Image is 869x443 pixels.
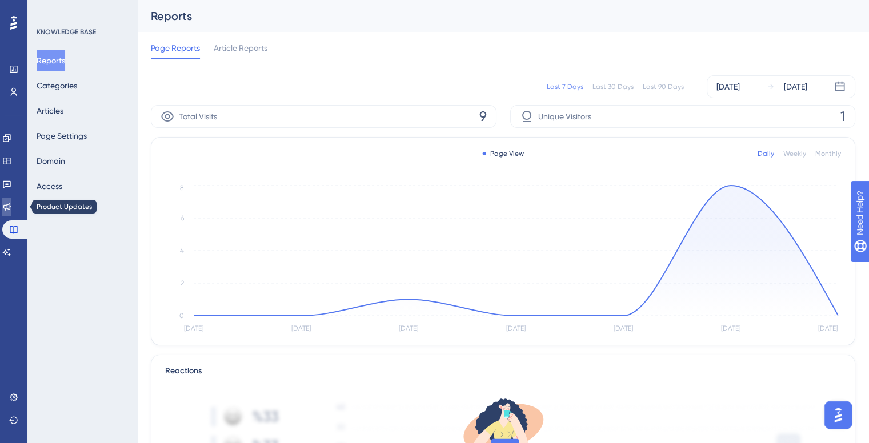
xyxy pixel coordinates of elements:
button: Domain [37,151,65,171]
button: Articles [37,100,63,121]
span: Unique Visitors [538,110,591,123]
div: [DATE] [784,80,807,94]
div: Monthly [815,149,841,158]
div: Last 30 Days [592,82,634,91]
span: Need Help? [27,3,71,17]
tspan: [DATE] [614,324,633,332]
tspan: [DATE] [506,324,526,332]
tspan: [DATE] [399,324,418,332]
div: Reports [151,8,827,24]
tspan: [DATE] [291,324,311,332]
span: 1 [840,107,846,126]
span: 9 [479,107,487,126]
tspan: 2 [181,279,184,287]
div: Daily [758,149,774,158]
div: [DATE] [716,80,740,94]
button: Reports [37,50,65,71]
span: Page Reports [151,41,200,55]
tspan: [DATE] [184,324,203,332]
tspan: 8 [180,184,184,192]
button: Categories [37,75,77,96]
tspan: 6 [181,214,184,222]
iframe: UserGuiding AI Assistant Launcher [821,398,855,432]
div: Reactions [165,364,841,378]
div: Weekly [783,149,806,158]
tspan: [DATE] [721,324,740,332]
span: Article Reports [214,41,267,55]
tspan: [DATE] [818,324,838,332]
div: Last 7 Days [547,82,583,91]
span: Total Visits [179,110,217,123]
div: Last 90 Days [643,82,684,91]
button: Page Settings [37,126,87,146]
div: KNOWLEDGE BASE [37,27,96,37]
div: Page View [482,149,524,158]
tspan: 4 [180,247,184,255]
button: Access [37,176,62,196]
tspan: 0 [179,312,184,320]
